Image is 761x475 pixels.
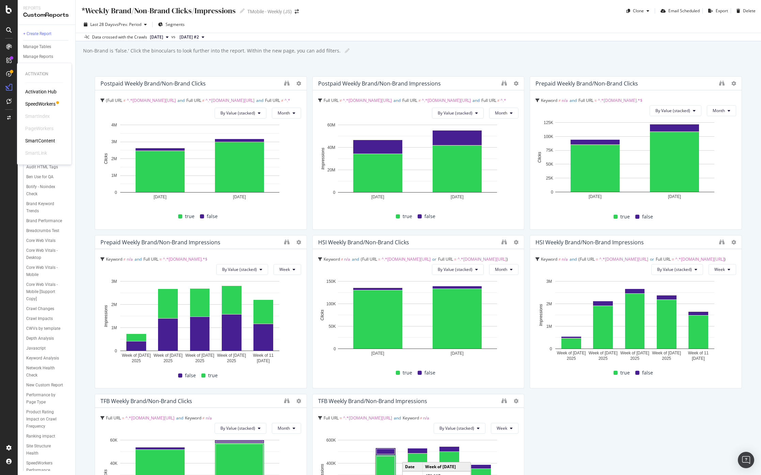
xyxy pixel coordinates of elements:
[272,107,287,113] span: Full URL
[491,423,518,434] button: Week
[186,97,201,103] span: Full URL
[150,34,163,40] span: 2025 Aug. 15th
[558,256,561,262] span: ≠
[321,148,325,170] text: Impressions
[106,415,121,421] span: Full URL
[172,107,174,113] span: ≠
[26,335,54,342] div: Depth Analysis
[164,358,173,363] text: 2025
[26,382,63,389] div: New Custom Report
[25,101,56,107] a: SpeedWorkers
[620,369,630,377] span: true
[26,264,71,278] a: Core Web Vitals - Mobile
[111,173,117,178] text: 1M
[434,423,485,434] button: By Value (stacked)
[451,351,464,356] text: [DATE]
[327,145,335,150] text: 40M
[206,415,212,421] span: n/a
[546,176,553,181] text: 25K
[26,365,64,379] div: Network Health Check
[154,353,183,358] text: Week of [DATE]
[642,369,653,377] span: false
[451,195,464,199] text: [DATE]
[253,353,274,358] text: Week of 11
[127,97,176,103] span: ^.*[DOMAIN_NAME][URL]
[578,97,593,103] span: Full URL
[216,264,268,275] button: By Value (stacked)
[159,256,162,262] span: =
[288,107,293,113] span: =
[318,239,409,246] div: HSI Weekly Brand/non-brand Clicks
[26,217,62,225] div: Brand Performance
[111,139,117,144] text: 3M
[26,281,67,303] div: Core Web Vitals - Mobile [Support Copy]
[328,324,336,329] text: 50K
[272,108,301,119] button: Month
[25,88,57,95] div: Activation Hub
[327,123,335,127] text: 60M
[185,415,201,421] span: Keyword
[26,365,71,379] a: Network Health Check
[100,121,299,206] div: A chart.
[202,97,205,103] span: ≠
[26,200,64,215] div: Brand Keyword Trends
[424,212,435,220] span: false
[318,278,517,363] svg: A chart.
[26,164,58,171] div: Audit HTML Tags
[620,213,630,221] span: true
[123,256,126,262] span: ≠
[284,398,290,403] div: binoculars
[546,302,552,306] text: 2M
[550,347,552,351] text: 0
[26,325,71,332] a: CWVs by template
[177,97,185,103] span: and
[180,34,199,40] span: 2025 Jul. 15th #2
[438,110,472,116] span: By Value (stacked)
[320,310,325,321] text: Clicks
[176,415,183,421] span: and
[457,256,507,262] span: ^.*[DOMAIN_NAME][URL]
[184,107,191,113] span: and
[26,345,71,352] a: Javascript
[115,349,117,353] text: 0
[26,281,71,303] a: Core Web Vitals - Mobile [Support Copy]
[402,97,417,103] span: Full URL
[274,264,301,275] button: Week
[327,168,335,172] text: 20M
[23,30,71,37] a: + Create Report
[26,409,71,430] a: Product Rating Impact on Crawl Frequency
[557,351,586,355] text: Week of [DATE]
[541,256,557,262] span: Keyword
[195,358,204,363] text: 2025
[467,107,473,113] span: n/a
[672,256,674,262] span: =
[734,5,756,16] button: Delete
[719,239,725,245] div: binoculars
[541,97,557,103] span: Keyword
[227,358,236,363] text: 2025
[489,108,518,119] button: Month
[111,279,117,284] text: 3M
[424,369,435,377] span: false
[326,302,336,306] text: 100K
[26,345,46,352] div: Javascript
[393,97,401,103] span: and
[658,5,700,16] button: Email Scheduled
[432,256,436,262] span: or
[122,353,151,358] text: Week of [DATE]
[596,256,598,262] span: =
[26,355,71,362] a: Keyword Analysis
[340,97,342,103] span: ≠
[217,353,246,358] text: Week of [DATE]
[23,53,53,60] div: Manage Reports
[599,356,608,361] text: 2025
[589,351,618,355] text: Week of [DATE]
[535,119,734,206] svg: A chart.
[538,152,542,163] text: Clicks
[166,21,185,27] span: Segments
[266,107,270,113] span: or
[662,356,671,361] text: 2025
[25,137,55,144] a: SmartContent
